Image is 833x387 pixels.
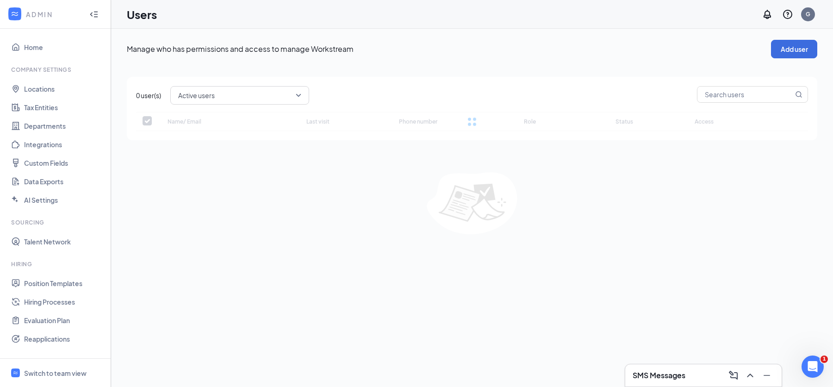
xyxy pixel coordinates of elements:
a: Tax Entities [24,98,103,117]
a: Data Exports [24,172,103,191]
svg: MagnifyingGlass [795,91,802,98]
span: 0 user(s) [136,90,161,100]
a: Reapplications [24,330,103,348]
a: Home [24,38,103,56]
p: Manage who has permissions and access to manage Workstream [127,44,771,54]
div: Hiring [11,260,101,268]
input: Search users [697,87,793,102]
button: ChevronUp [743,368,758,383]
button: Add user [771,40,817,58]
span: 1 [821,356,828,363]
div: Company Settings [11,66,101,74]
h3: SMS Messages [633,370,685,381]
div: Switch to team view [24,368,87,378]
iframe: Intercom live chat [802,356,824,378]
div: G [806,10,810,18]
span: Active users [178,88,215,102]
svg: Notifications [762,9,773,20]
a: AI Settings [24,191,103,209]
svg: ComposeMessage [728,370,739,381]
svg: ChevronUp [745,370,756,381]
a: Departments [24,117,103,135]
a: Hiring Processes [24,293,103,311]
div: ADMIN [26,10,81,19]
svg: Minimize [761,370,772,381]
h1: Users [127,6,157,22]
a: Position Templates [24,274,103,293]
a: Evaluation Plan [24,311,103,330]
svg: Collapse [89,10,99,19]
button: Minimize [759,368,774,383]
div: Sourcing [11,218,101,226]
a: Custom Fields [24,154,103,172]
svg: WorkstreamLogo [10,9,19,19]
svg: QuestionInfo [782,9,793,20]
a: Locations [24,80,103,98]
svg: WorkstreamLogo [12,370,19,376]
a: Integrations [24,135,103,154]
button: ComposeMessage [726,368,741,383]
div: Team Management [11,357,101,365]
a: Talent Network [24,232,103,251]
